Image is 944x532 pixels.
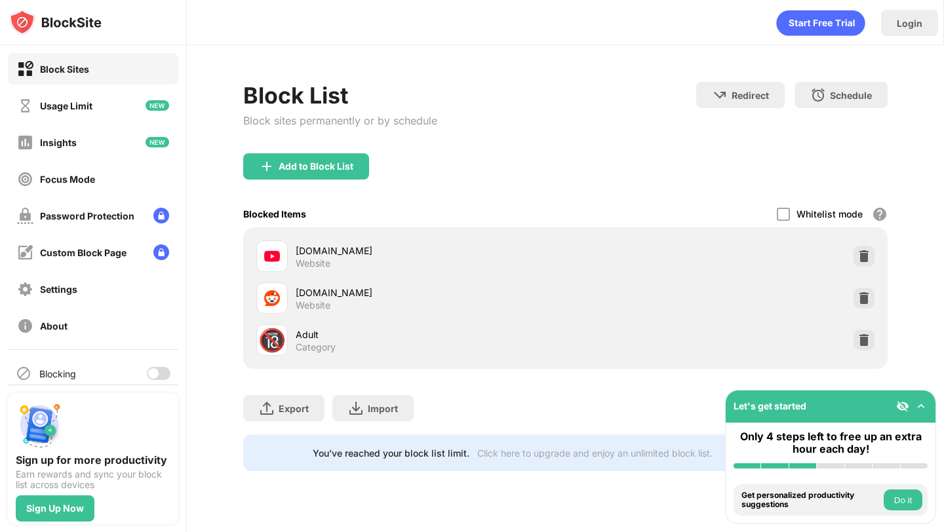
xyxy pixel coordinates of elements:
div: Redirect [732,90,769,101]
img: time-usage-off.svg [17,98,33,114]
div: Insights [40,137,77,148]
div: Block List [243,82,437,109]
div: Password Protection [40,210,134,221]
div: Earn rewards and sync your block list across devices [16,469,170,490]
img: customize-block-page-off.svg [17,244,33,261]
img: omni-setup-toggle.svg [914,400,928,413]
img: eye-not-visible.svg [896,400,909,413]
img: lock-menu.svg [153,244,169,260]
div: Add to Block List [279,161,353,172]
div: Only 4 steps left to free up an extra hour each day! [734,430,928,455]
div: You’ve reached your block list limit. [313,447,469,459]
div: Sign up for more productivity [16,453,170,466]
div: Block Sites [40,64,89,75]
div: Focus Mode [40,174,95,185]
div: Click here to upgrade and enjoy an unlimited block list. [477,447,713,459]
img: insights-off.svg [17,134,33,151]
div: Export [279,403,309,414]
div: [DOMAIN_NAME] [296,244,565,257]
div: Website [296,257,330,269]
div: About [40,320,68,332]
button: Do it [884,489,922,510]
img: favicons [264,290,280,306]
div: Whitelist mode [796,208,863,219]
div: Sign Up Now [26,503,84,514]
div: animation [776,10,865,36]
img: password-protection-off.svg [17,208,33,224]
div: Get personalized productivity suggestions [741,491,880,510]
img: new-icon.svg [146,100,169,111]
div: Category [296,341,336,353]
div: Blocked Items [243,208,306,219]
div: Blocking [39,368,76,379]
img: block-on.svg [17,61,33,77]
div: Website [296,299,330,311]
div: Adult [296,328,565,341]
img: push-signup.svg [16,401,63,448]
div: Let's get started [734,400,806,411]
div: Block sites permanently or by schedule [243,114,437,127]
div: [DOMAIN_NAME] [296,286,565,299]
img: settings-off.svg [17,281,33,297]
img: blocking-icon.svg [16,366,31,381]
img: logo-blocksite.svg [9,9,102,35]
img: lock-menu.svg [153,208,169,223]
div: 🔞 [258,327,286,354]
img: about-off.svg [17,318,33,334]
div: Import [368,403,398,414]
img: focus-off.svg [17,171,33,187]
div: Login [897,18,922,29]
img: favicons [264,248,280,264]
div: Schedule [830,90,872,101]
div: Custom Block Page [40,247,127,258]
div: Usage Limit [40,100,92,111]
img: new-icon.svg [146,137,169,147]
div: Settings [40,284,77,295]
